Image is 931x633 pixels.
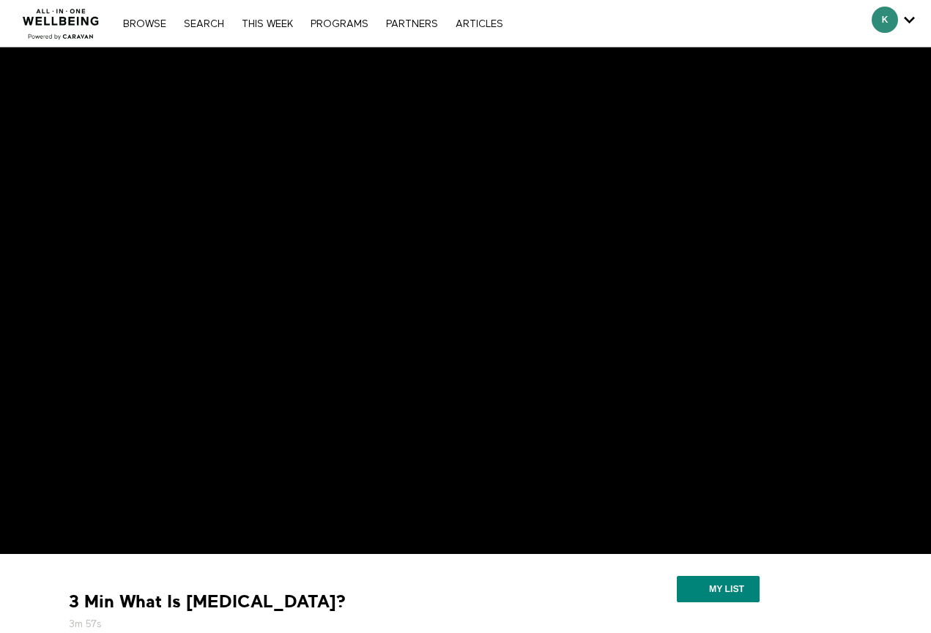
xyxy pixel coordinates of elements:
a: PROGRAMS [303,19,376,29]
nav: Primary [116,16,510,31]
a: Browse [116,19,174,29]
a: ARTICLES [448,19,511,29]
a: PARTNERS [379,19,445,29]
a: THIS WEEK [234,19,300,29]
button: My list [677,576,760,602]
a: Search [177,19,231,29]
strong: 3 Min What Is [MEDICAL_DATA]? [69,591,346,613]
h5: 3m 57s [69,617,556,632]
